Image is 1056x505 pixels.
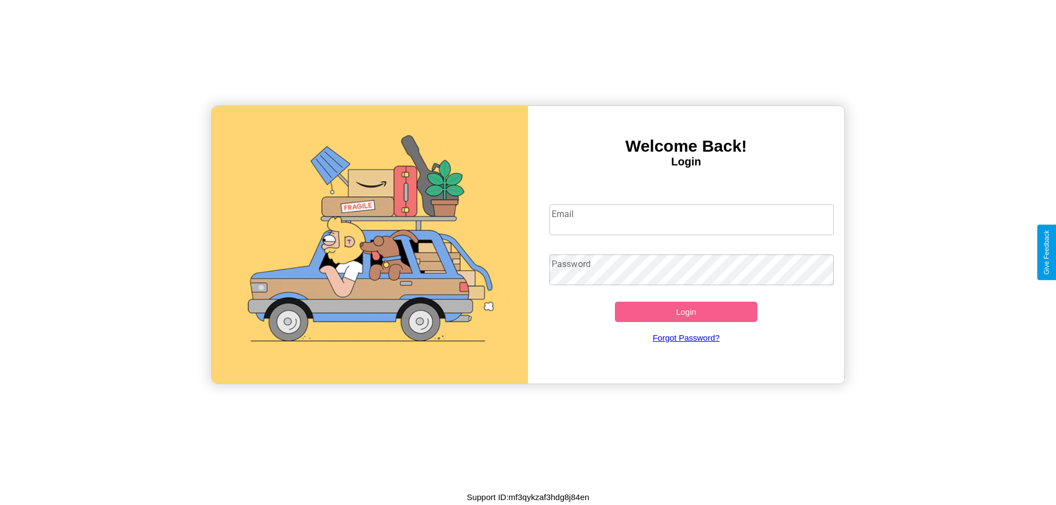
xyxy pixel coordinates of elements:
[528,137,844,156] h3: Welcome Back!
[544,322,829,353] a: Forgot Password?
[1043,230,1050,275] div: Give Feedback
[615,302,757,322] button: Login
[467,490,590,504] p: Support ID: mf3qykzaf3hdg8j84en
[212,106,528,384] img: gif
[528,156,844,168] h4: Login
